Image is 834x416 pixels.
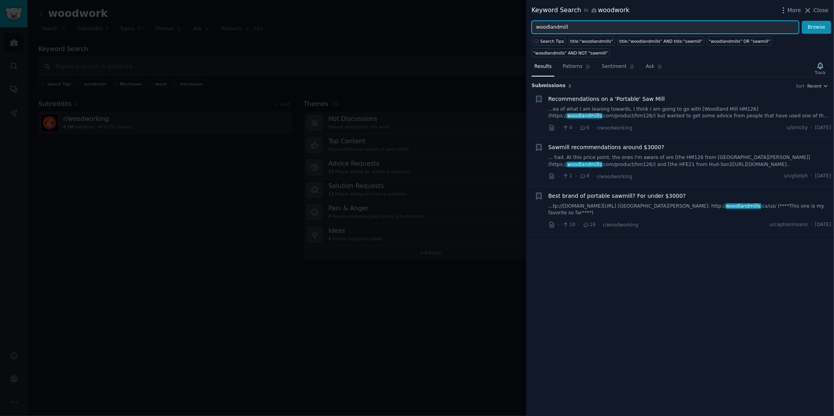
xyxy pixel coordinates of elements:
[598,221,600,229] span: ·
[597,125,633,131] span: r/woodworking
[549,143,664,151] a: Sawmill recommendations around $3000?
[580,124,589,131] span: 6
[583,221,596,228] span: 16
[593,172,594,181] span: ·
[567,162,602,167] span: woodlandmills
[804,6,829,15] button: Close
[558,172,560,181] span: ·
[593,124,594,132] span: ·
[580,173,589,180] span: 8
[560,60,593,77] a: Patterns
[532,48,610,57] a: "woodlandmills" AND NOT "sawmill"
[620,38,703,44] div: title:"woodlandmills" AND title:"sawmill"
[558,124,560,132] span: ·
[549,106,832,120] a: ...ea of what I am leaning towards, I think I am going to go with [Woodland Mill HM126](https://w...
[815,221,831,228] span: [DATE]
[643,60,666,77] a: Ask
[549,95,665,103] a: Recommendations on a 'Portable' Saw Mill
[558,221,560,229] span: ·
[575,172,577,181] span: ·
[569,36,615,46] a: title:"woodlandmills"
[726,203,761,209] span: woodlandmills
[814,6,829,15] span: Close
[599,60,638,77] a: Sentiment
[549,154,832,168] a: ... had. At this price point, the ones I'm aware of are [the HM126 from [GEOGRAPHIC_DATA][PERSON_...
[584,7,588,14] span: in
[796,83,805,89] div: Sort
[597,174,633,179] span: r/woodworking
[788,6,801,15] span: More
[532,5,629,15] div: Keyword Search woodwork
[815,173,831,180] span: [DATE]
[549,192,686,200] a: Best brand of portable sawmill? For under $3000?
[532,36,566,46] button: Search Tips
[532,60,554,77] a: Results
[807,83,821,89] span: Recent
[567,113,602,119] span: woodlandmills
[532,82,566,89] span: Submission s
[770,221,808,228] span: u/captianinsano
[549,203,832,217] a: ...tp://[DOMAIN_NAME][URL] [GEOGRAPHIC_DATA][PERSON_NAME]: http://woodlandmills.ca/us/ (****This ...
[532,21,799,34] input: Try a keyword related to your business
[562,124,572,131] span: 4
[707,36,772,46] a: "woodlandmills" OR "sawmill"
[784,173,808,180] span: u/vgSelph
[569,84,571,88] span: 3
[618,36,704,46] a: title:"woodlandmills" AND title:"sawmill"
[571,38,613,44] div: title:"woodlandmills"
[540,38,564,44] span: Search Tips
[786,124,808,131] span: u/smicky
[602,63,627,70] span: Sentiment
[578,221,580,229] span: ·
[779,6,801,15] button: More
[709,38,770,44] div: "woodlandmills" OR "sawmill"
[811,124,812,131] span: ·
[811,173,812,180] span: ·
[562,173,572,180] span: 1
[802,21,831,34] button: Browse
[815,124,831,131] span: [DATE]
[646,63,655,70] span: Ask
[534,50,608,56] div: "woodlandmills" AND NOT "sawmill"
[603,222,639,228] span: r/woodworking
[807,83,829,89] button: Recent
[811,221,812,228] span: ·
[562,221,575,228] span: 10
[563,63,582,70] span: Patterns
[534,63,552,70] span: Results
[575,124,577,132] span: ·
